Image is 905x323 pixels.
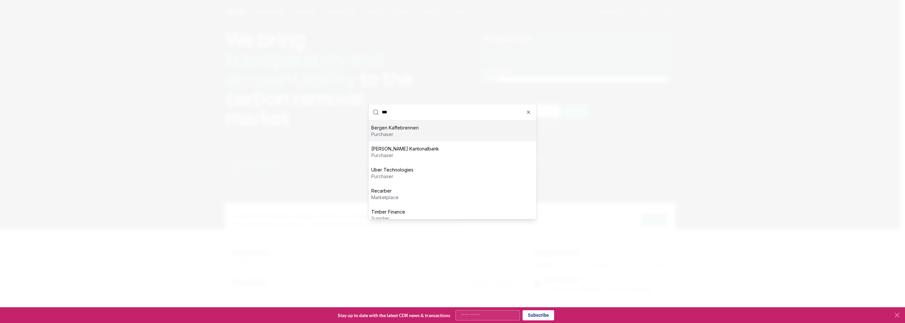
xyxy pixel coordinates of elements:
[371,152,439,158] p: purchaser
[371,131,419,137] p: purchaser
[371,215,405,221] p: supplier
[371,187,399,194] p: Recarber
[371,145,439,152] p: [PERSON_NAME] Kantonalbank
[371,194,399,200] p: marketplace
[371,208,405,215] p: Timber Finance
[371,173,413,179] p: purchaser
[371,124,419,131] p: Bergen Kaffebrenneri
[371,166,413,173] p: Uber Technologies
